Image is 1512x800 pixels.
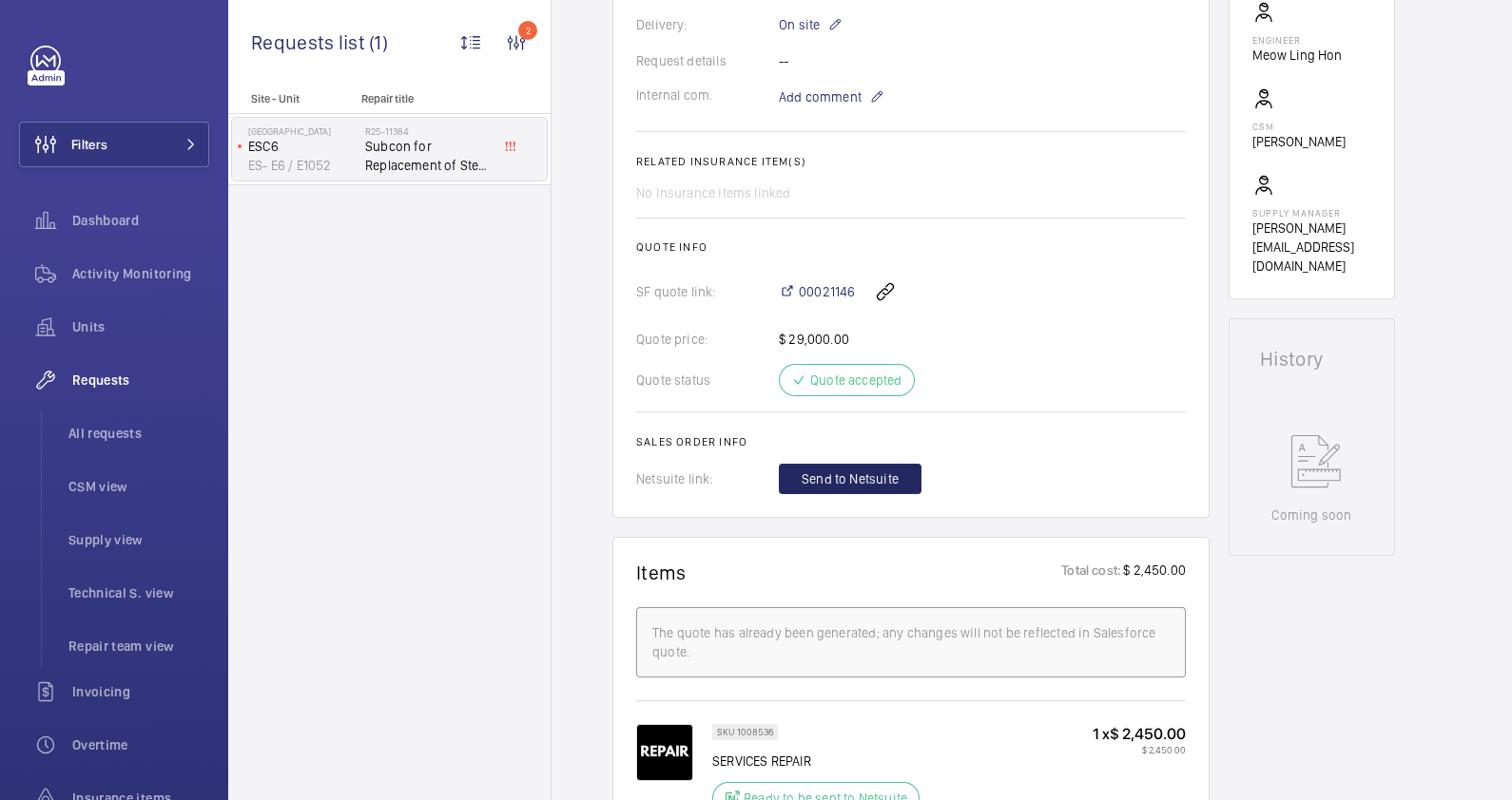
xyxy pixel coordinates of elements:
[1252,121,1346,132] p: CSM
[779,464,921,494] button: Send to Netsuite
[1252,34,1342,46] p: Engineer
[1252,132,1346,151] p: [PERSON_NAME]
[72,264,209,283] span: Activity Monitoring
[68,583,209,602] span: Technical S. view
[68,424,209,443] span: All requests
[636,240,1186,254] h2: Quote info
[636,435,1186,448] h2: Sales order info
[802,469,899,488] span: Send to Netsuite
[1252,46,1342,65] p: Meow Ling Hon
[717,729,773,735] p: SKU 1008536
[779,87,862,106] span: Add comment
[248,156,358,175] p: ES- E6 / E1052
[251,30,369,54] span: Requests list
[636,155,1186,168] h2: Related insurance item(s)
[636,561,687,584] h1: Items
[68,477,209,496] span: CSM view
[19,122,209,167] button: Filters
[365,125,491,137] h2: R25-11384
[248,137,358,156] p: ESC6
[799,282,855,301] span: 00021146
[68,637,209,656] span: Repair team view
[72,317,209,336] span: Units
[1260,350,1364,369] h1: History
[1061,561,1121,584] p: Total cost:
[361,92,487,105] p: Repair title
[1252,207,1371,219] p: Supply manager
[72,371,209,390] span: Requests
[71,135,107,154] span: Filters
[1093,744,1186,755] p: $ 2,450.00
[1252,219,1371,276] p: [PERSON_NAME][EMAIL_ADDRESS][DOMAIN_NAME]
[68,530,209,549] span: Supply view
[248,125,358,137] p: [GEOGRAPHIC_DATA]
[1093,724,1186,744] p: 1 x $ 2,450.00
[1271,505,1351,524] p: Coming soon
[1121,561,1186,584] p: $ 2,450.00
[72,211,209,230] span: Dashboard
[779,282,855,301] a: 00021146
[712,752,931,771] p: SERVICES REPAIR
[72,682,209,701] span: Invoicing
[779,13,843,36] p: On site
[72,735,209,754] span: Overtime
[636,724,693,781] img: 4IH7dyk0lKfVbRFSf4R9ywTe9GShna42_NoCtMvpQiKEiGqH.png
[228,92,354,105] p: Site - Unit
[652,623,1170,661] div: The quote has already been generated; any changes will not be reflected in Salesforce quote.
[365,137,491,175] span: Subcon for Replacement of Step chain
